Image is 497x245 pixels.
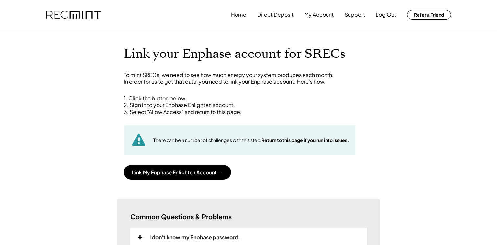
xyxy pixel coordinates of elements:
[305,8,334,21] button: My Account
[124,95,373,115] div: 1. Click the button below. 2. Sign in to your Enphase Enlighten account. 3. Select "Allow Access"...
[124,165,231,180] button: Link My Enphase Enlighten Account →
[153,137,349,144] div: There can be a number of challenges with this step.
[149,234,240,241] div: I don't know my Enphase password.
[407,10,451,20] button: Refer a Friend
[124,72,373,85] div: To mint SRECs, we need to see how much energy your system produces each month. In order for us to...
[261,137,349,143] strong: Return to this page if you run into issues.
[46,11,101,19] img: recmint-logotype%403x.png
[231,8,246,21] button: Home
[345,8,365,21] button: Support
[130,212,232,221] h3: Common Questions & Problems
[124,46,373,62] h1: Link your Enphase account for SRECs
[257,8,294,21] button: Direct Deposit
[376,8,396,21] button: Log Out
